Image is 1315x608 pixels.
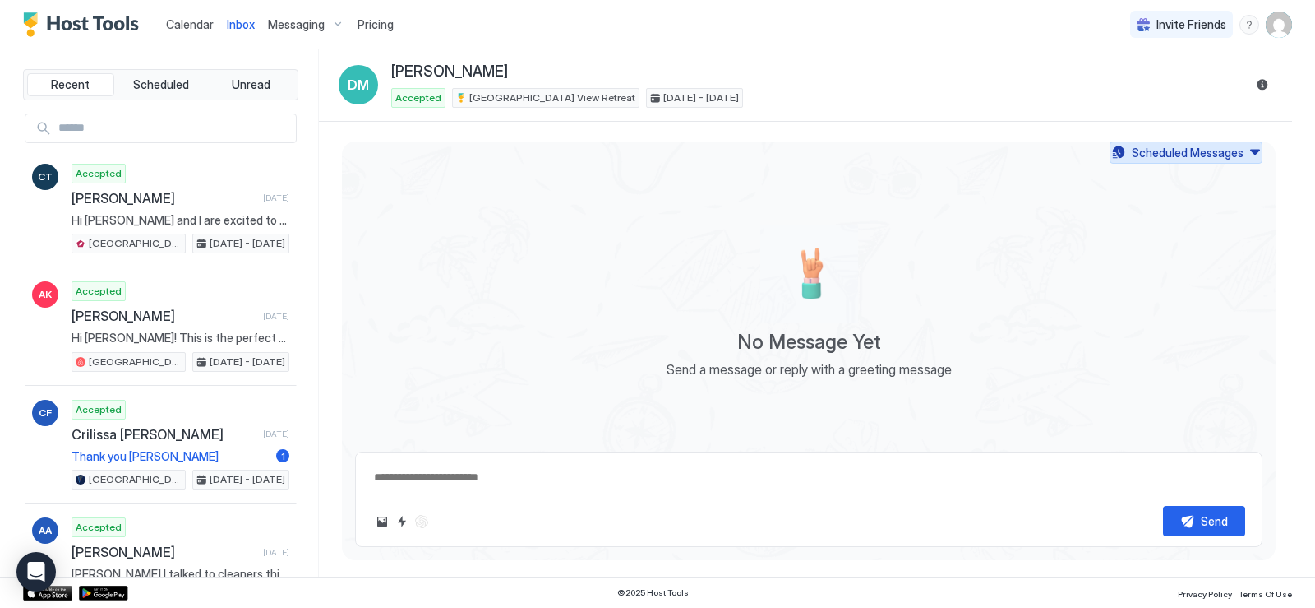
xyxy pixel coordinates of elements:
[372,512,392,531] button: Upload image
[210,472,285,487] span: [DATE] - [DATE]
[39,287,52,302] span: AK
[72,567,289,582] span: [PERSON_NAME] I talked to cleaners this morning and as of now I cannot commit to giving you an ea...
[72,544,256,560] span: [PERSON_NAME]
[89,355,182,369] span: [GEOGRAPHIC_DATA] View Retreat
[79,586,128,601] a: Google Play Store
[23,12,146,37] a: Host Tools Logo
[263,193,289,203] span: [DATE]
[76,284,122,299] span: Accepted
[1266,12,1292,38] div: User profile
[392,512,412,531] button: Quick reply
[39,406,52,420] span: CF
[1239,584,1292,601] a: Terms Of Use
[232,77,270,92] span: Unread
[358,17,394,32] span: Pricing
[1253,75,1272,95] button: Reservation information
[263,311,289,322] span: [DATE]
[227,17,255,31] span: Inbox
[76,520,122,535] span: Accepted
[166,16,214,33] a: Calendar
[72,213,289,228] span: Hi [PERSON_NAME] and I are excited to stay in your home again with 3 other couples! Thank you for...
[38,169,53,184] span: CT
[89,236,182,251] span: [GEOGRAPHIC_DATA] View Retreat
[263,429,289,439] span: [DATE]
[667,361,952,378] span: Send a message or reply with a greeting message
[76,166,122,181] span: Accepted
[210,236,285,251] span: [DATE] - [DATE]
[23,586,72,601] a: App Store
[72,449,270,464] span: Thank you [PERSON_NAME]
[39,523,52,538] span: AA
[16,552,56,592] div: Open Intercom Messenger
[133,77,189,92] span: Scheduled
[469,91,635,105] span: [GEOGRAPHIC_DATA] View Retreat
[52,114,296,142] input: Input Field
[268,17,325,32] span: Messaging
[1178,584,1232,601] a: Privacy Policy
[72,426,256,443] span: Crilissa [PERSON_NAME]
[391,63,508,81] span: [PERSON_NAME]
[51,77,90,92] span: Recent
[395,91,441,105] span: Accepted
[166,17,214,31] span: Calendar
[118,73,205,96] button: Scheduled
[210,355,285,369] span: [DATE] - [DATE]
[263,547,289,558] span: [DATE]
[281,450,285,462] span: 1
[1239,15,1259,35] div: menu
[1239,589,1292,599] span: Terms Of Use
[759,225,858,323] div: Empty image
[1163,506,1245,536] button: Send
[1156,17,1226,32] span: Invite Friends
[617,587,689,598] span: © 2025 Host Tools
[89,472,182,487] span: [GEOGRAPHIC_DATA] View Retreat
[207,73,294,96] button: Unread
[72,308,256,324] span: [PERSON_NAME]
[348,75,369,95] span: DM
[1178,589,1232,599] span: Privacy Policy
[1132,144,1243,161] div: Scheduled Messages
[72,331,289,346] span: Hi [PERSON_NAME]! This is the perfect retreat for my family of 6. Looking forward to joining you ...
[1110,142,1262,164] button: Scheduled Messages
[72,190,256,207] span: [PERSON_NAME]
[227,16,255,33] a: Inbox
[76,402,122,417] span: Accepted
[663,91,739,105] span: [DATE] - [DATE]
[23,69,298,100] div: tab-group
[27,73,114,96] button: Recent
[737,330,881,355] span: No Message Yet
[1201,513,1228,530] div: Send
